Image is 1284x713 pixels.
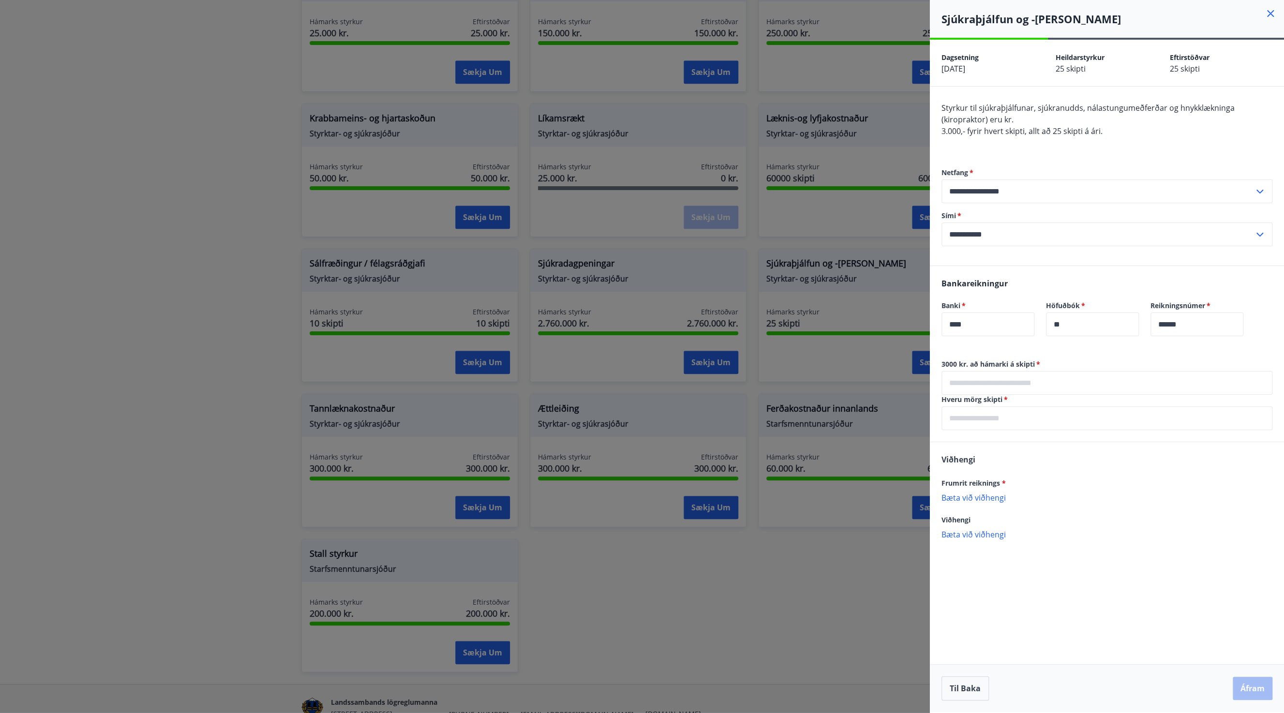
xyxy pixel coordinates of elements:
button: Til baka [941,676,989,700]
span: Styrkur til sjúkraþjálfunar, sjúkranudds, nálastungumeðferðar og hnykklækninga (kiropraktor) eru kr. [941,103,1235,125]
span: [DATE] [941,63,965,74]
span: Viðhengi [941,454,975,465]
span: 3.000,- fyrir hvert skipti, allt að 25 skipti á ári. [941,126,1103,136]
span: Dagsetning [941,53,979,62]
label: Höfuðbók [1046,301,1139,311]
span: Eftirstöðvar [1170,53,1209,62]
label: Hveru mörg skipti [941,395,1272,404]
span: Bankareikningur [941,278,1008,289]
p: Bæta við viðhengi [941,492,1272,502]
label: 3000 kr. að hámarki á skipti [941,359,1272,369]
span: 25 skipti [1170,63,1200,74]
label: Sími [941,211,1272,221]
span: Heildarstyrkur [1056,53,1105,62]
label: Netfang [941,168,1272,178]
label: Reikningsnúmer [1150,301,1243,311]
h4: Sjúkraþjálfun og -[PERSON_NAME] [941,12,1284,26]
label: Banki [941,301,1034,311]
span: 25 skipti [1056,63,1086,74]
p: Bæta við viðhengi [941,529,1272,539]
div: 3000 kr. að hámarki á skipti [941,371,1272,395]
span: Frumrit reiknings [941,478,1006,488]
span: Viðhengi [941,515,970,524]
div: Hveru mörg skipti [941,406,1272,430]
